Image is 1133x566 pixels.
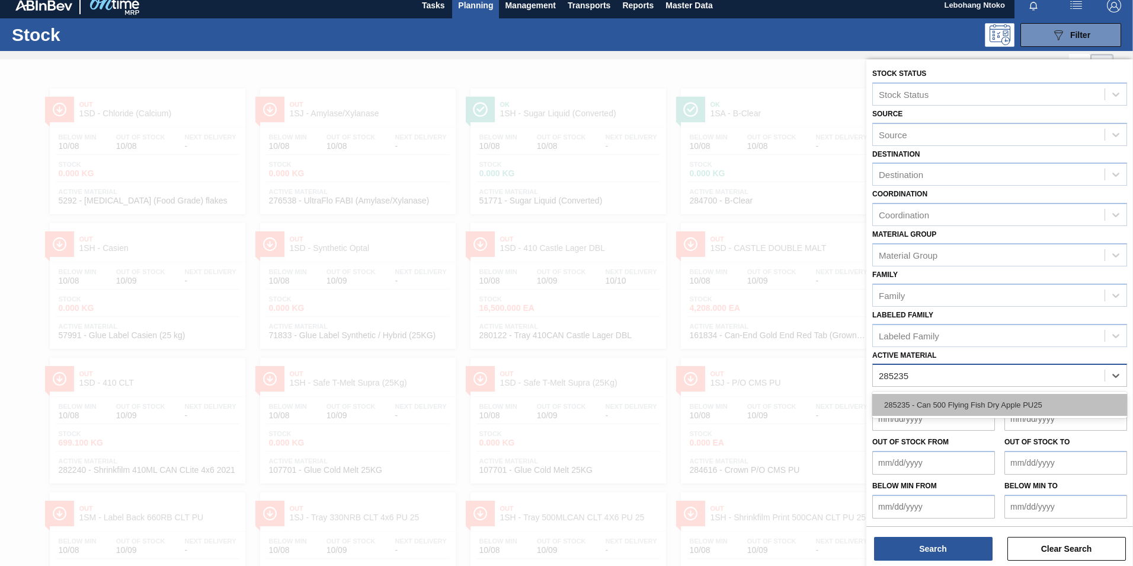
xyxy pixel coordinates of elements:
[872,394,1127,416] div: 285235 - Can 500 Flying Fish Dry Apple PU25
[872,150,920,158] label: Destination
[1020,23,1121,47] button: Filter
[872,230,936,239] label: Material Group
[879,290,905,300] div: Family
[879,170,923,180] div: Destination
[872,438,949,446] label: Out of Stock from
[879,89,929,99] div: Stock Status
[872,190,927,198] label: Coordination
[1004,451,1127,475] input: mm/dd/yyyy
[1004,495,1127,519] input: mm/dd/yyyy
[1004,482,1058,490] label: Below Min to
[1004,438,1070,446] label: Out of Stock to
[1091,54,1113,77] div: Card Vision
[872,271,898,279] label: Family
[872,451,995,475] input: mm/dd/yyyy
[872,495,995,519] input: mm/dd/yyyy
[872,351,936,360] label: Active Material
[872,482,937,490] label: Below Min from
[879,250,937,260] div: Material Group
[985,23,1014,47] div: Programming: no user selected
[1069,54,1091,77] div: List Vision
[872,69,926,78] label: Stock Status
[12,28,189,42] h1: Stock
[872,110,902,118] label: Source
[872,311,933,319] label: Labeled Family
[879,330,939,341] div: Labeled Family
[872,407,995,431] input: mm/dd/yyyy
[1004,407,1127,431] input: mm/dd/yyyy
[1070,30,1090,40] span: Filter
[879,129,907,139] div: Source
[879,210,929,220] div: Coordination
